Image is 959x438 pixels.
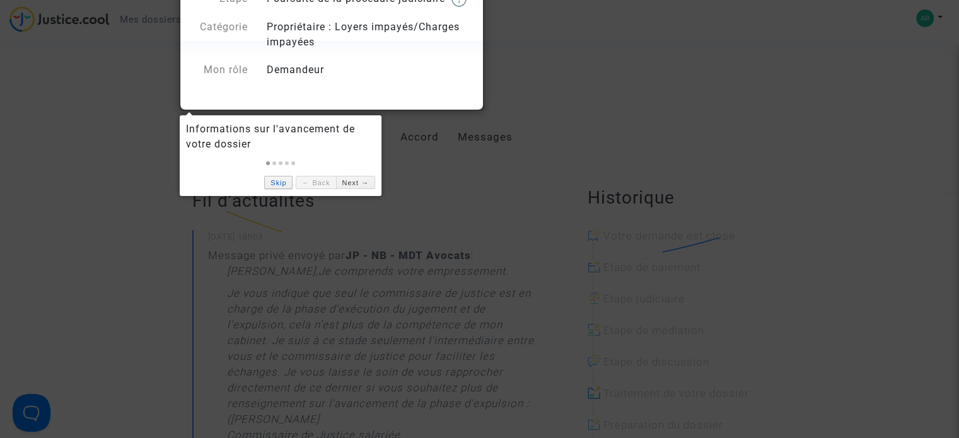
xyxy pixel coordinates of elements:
a: ← Back [296,176,335,189]
div: Propriétaire : Loyers impayés/Charges impayées [257,20,480,50]
div: Demandeur [257,62,480,78]
div: Mon rôle [183,62,257,78]
div: Catégorie [183,20,257,50]
div: Informations sur l'avancement de votre dossier [186,122,375,152]
a: Next → [336,176,375,189]
a: Skip [264,176,293,189]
